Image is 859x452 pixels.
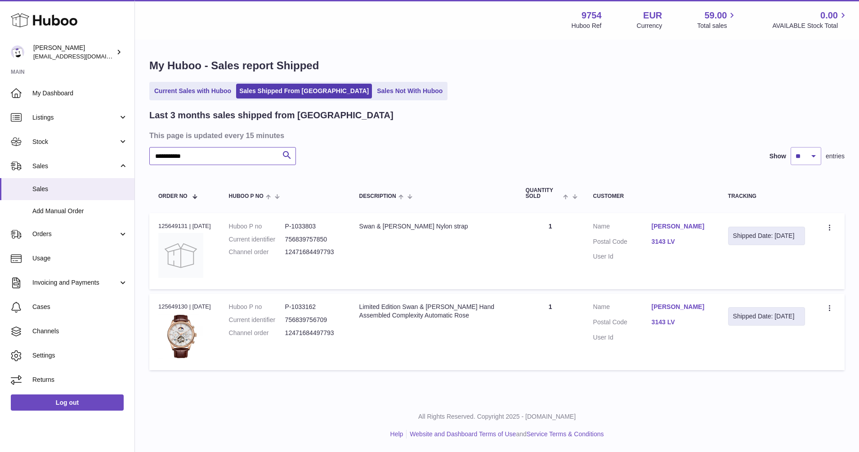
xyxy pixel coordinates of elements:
[517,213,584,289] td: 1
[593,333,652,342] dt: User Id
[593,222,652,233] dt: Name
[652,303,710,311] a: [PERSON_NAME]
[697,22,737,30] span: Total sales
[728,193,805,199] div: Tracking
[229,193,264,199] span: Huboo P no
[359,193,396,199] span: Description
[158,314,203,359] img: 97541756811602.jpg
[652,237,710,246] a: 3143 LV
[32,303,128,311] span: Cases
[149,130,842,140] h3: This page is updated every 15 minutes
[11,45,24,59] img: info@fieldsluxury.london
[158,222,211,230] div: 125649131 | [DATE]
[770,152,786,161] label: Show
[32,254,128,263] span: Usage
[407,430,604,439] li: and
[32,278,118,287] span: Invoicing and Payments
[285,316,341,324] dd: 756839756709
[236,84,372,98] a: Sales Shipped From [GEOGRAPHIC_DATA]
[32,138,118,146] span: Stock
[229,329,285,337] dt: Channel order
[374,84,446,98] a: Sales Not With Huboo
[704,9,727,22] span: 59.00
[33,53,132,60] span: [EMAIL_ADDRESS][DOMAIN_NAME]
[32,185,128,193] span: Sales
[32,113,118,122] span: Listings
[517,294,584,370] td: 1
[229,248,285,256] dt: Channel order
[285,303,341,311] dd: P-1033162
[149,58,845,73] h1: My Huboo - Sales report Shipped
[652,318,710,327] a: 3143 LV
[359,303,508,320] div: Limited Edition Swan & [PERSON_NAME] Hand Assembled Complexity Automatic Rose
[285,222,341,231] dd: P-1033803
[32,162,118,170] span: Sales
[637,22,662,30] div: Currency
[32,351,128,360] span: Settings
[229,222,285,231] dt: Huboo P no
[285,329,341,337] dd: 12471684497793
[593,193,710,199] div: Customer
[151,84,234,98] a: Current Sales with Huboo
[593,237,652,248] dt: Postal Code
[229,316,285,324] dt: Current identifier
[359,222,508,231] div: Swan & [PERSON_NAME] Nylon strap
[32,230,118,238] span: Orders
[11,394,124,411] a: Log out
[733,312,800,321] div: Shipped Date: [DATE]
[697,9,737,30] a: 59.00 Total sales
[527,430,604,438] a: Service Terms & Conditions
[33,44,114,61] div: [PERSON_NAME]
[643,9,662,22] strong: EUR
[733,232,800,240] div: Shipped Date: [DATE]
[820,9,838,22] span: 0.00
[593,252,652,261] dt: User Id
[229,303,285,311] dt: Huboo P no
[390,430,403,438] a: Help
[158,193,188,199] span: Order No
[772,9,848,30] a: 0.00 AVAILABLE Stock Total
[526,188,561,199] span: Quantity Sold
[158,303,211,311] div: 125649130 | [DATE]
[32,207,128,215] span: Add Manual Order
[158,233,203,278] img: no-photo.jpg
[32,376,128,384] span: Returns
[572,22,602,30] div: Huboo Ref
[652,222,710,231] a: [PERSON_NAME]
[826,152,845,161] span: entries
[142,412,852,421] p: All Rights Reserved. Copyright 2025 - [DOMAIN_NAME]
[149,109,394,121] h2: Last 3 months sales shipped from [GEOGRAPHIC_DATA]
[582,9,602,22] strong: 9754
[285,248,341,256] dd: 12471684497793
[32,89,128,98] span: My Dashboard
[229,235,285,244] dt: Current identifier
[285,235,341,244] dd: 756839757850
[772,22,848,30] span: AVAILABLE Stock Total
[410,430,516,438] a: Website and Dashboard Terms of Use
[593,303,652,313] dt: Name
[593,318,652,329] dt: Postal Code
[32,327,128,336] span: Channels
